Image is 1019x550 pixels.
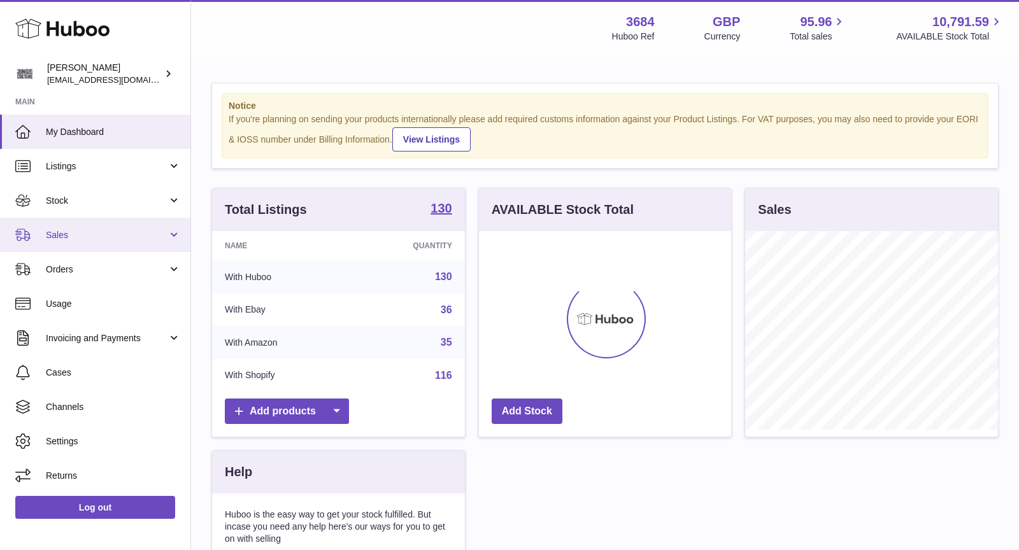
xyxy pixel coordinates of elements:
span: Channels [46,401,181,413]
a: Add products [225,398,349,425]
td: With Huboo [212,260,350,293]
span: Cases [46,367,181,379]
span: My Dashboard [46,126,181,138]
span: 10,791.59 [932,13,989,31]
span: Total sales [790,31,846,43]
div: Currency [704,31,741,43]
h3: Sales [758,201,791,218]
div: [PERSON_NAME] [47,62,162,86]
th: Name [212,231,350,260]
span: Invoicing and Payments [46,332,167,344]
span: Stock [46,195,167,207]
a: 130 [431,202,452,217]
img: theinternationalventure@gmail.com [15,64,34,83]
a: 116 [435,370,452,381]
span: AVAILABLE Stock Total [896,31,1004,43]
span: Sales [46,229,167,241]
td: With Ebay [212,293,350,327]
a: 95.96 Total sales [790,13,846,43]
h3: Total Listings [225,201,307,218]
span: 95.96 [800,13,832,31]
a: Log out [15,496,175,519]
span: Listings [46,160,167,173]
p: Huboo is the easy way to get your stock fulfilled. But incase you need any help here's our ways f... [225,509,452,545]
a: 35 [441,337,452,348]
div: Huboo Ref [612,31,655,43]
a: 130 [435,271,452,282]
span: Returns [46,470,181,482]
td: With Shopify [212,359,350,392]
a: Add Stock [492,398,562,425]
a: 36 [441,304,452,315]
strong: 3684 [626,13,655,31]
a: View Listings [392,127,471,152]
span: Orders [46,264,167,276]
h3: AVAILABLE Stock Total [492,201,634,218]
h3: Help [225,463,252,481]
span: [EMAIL_ADDRESS][DOMAIN_NAME] [47,74,187,85]
span: Usage [46,298,181,310]
strong: 130 [431,202,452,215]
th: Quantity [350,231,465,260]
strong: Notice [229,100,981,112]
td: With Amazon [212,326,350,359]
strong: GBP [713,13,740,31]
div: If you're planning on sending your products internationally please add required customs informati... [229,113,981,152]
span: Settings [46,435,181,448]
a: 10,791.59 AVAILABLE Stock Total [896,13,1004,43]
